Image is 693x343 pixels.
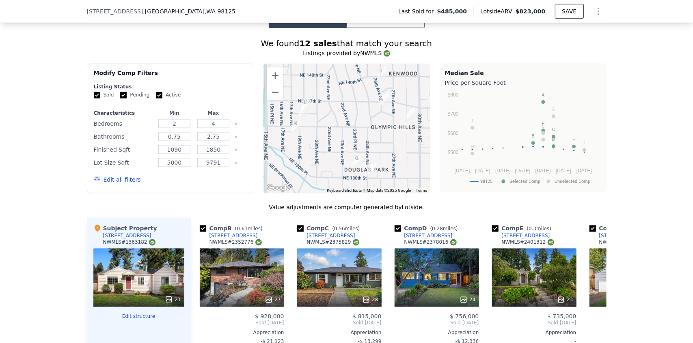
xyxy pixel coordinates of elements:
[296,101,311,121] div: 1727 NE 136th St
[552,127,555,132] text: C
[447,111,458,117] text: $700
[529,226,536,232] span: 0.3
[334,226,345,232] span: 0.56
[576,168,592,174] text: [DATE]
[447,150,458,156] text: $500
[265,296,281,304] div: 27
[450,239,457,246] img: NWMLS Logo
[427,226,461,232] span: ( miles)
[267,68,283,84] button: Zoom in
[552,137,555,141] text: D
[298,95,313,116] div: 1734 NE 136th St
[403,104,419,124] div: 13522 28th Ave NE
[373,64,389,84] div: 2615 NE 140th St
[205,8,235,15] span: , WA 98125
[542,92,545,97] text: A
[352,313,381,320] span: $ 815,000
[447,92,458,98] text: $800
[367,188,411,193] span: Map data ©2025 Google
[447,131,458,136] text: $600
[94,92,114,99] label: Sold
[384,50,390,57] img: NWMLS Logo
[547,313,576,320] span: $ 735,000
[87,203,607,211] div: Value adjustments are computer generated by Lotside .
[509,179,540,184] text: Selected Comp
[495,168,511,174] text: [DATE]
[120,92,149,99] label: Pending
[548,239,554,246] img: NWMLS Logo
[165,296,181,304] div: 21
[94,118,153,129] div: Bedrooms
[445,77,601,88] div: Price per Square Foot
[232,226,266,232] span: ( miles)
[542,124,544,129] text: L
[492,224,555,232] div: Comp E
[492,232,550,239] a: [STREET_ADDRESS]
[471,144,474,149] text: H
[502,232,550,239] div: [STREET_ADDRESS]
[416,188,427,193] a: Terms (opens in new tab)
[327,188,362,193] button: Keyboard shortcuts
[599,232,648,239] div: [STREET_ADDRESS]
[297,330,382,336] div: Appreciation
[362,296,378,304] div: 28
[307,239,359,246] div: NWMLS # 2375829
[404,239,457,246] div: NWMLS # 2378016
[502,239,554,246] div: NWMLS # 2401312
[395,320,479,326] span: Sold [DATE]
[200,232,258,239] a: [STREET_ADDRESS]
[255,313,284,320] span: $ 928,000
[143,7,235,15] span: , [GEOGRAPHIC_DATA]
[555,179,590,184] text: Unselected Comp
[94,157,153,168] div: Lot Size Sqft
[200,330,284,336] div: Appreciation
[480,179,492,184] text: 98125
[94,110,153,116] div: Characteristics
[524,226,555,232] span: ( miles)
[297,320,382,326] span: Sold [DATE]
[492,330,576,336] div: Appreciation
[209,232,258,239] div: [STREET_ADDRESS]
[297,224,363,232] div: Comp C
[255,239,262,246] img: NWMLS Logo
[209,239,262,246] div: NWMLS # 2352776
[94,92,100,99] input: Sold
[454,168,470,174] text: [DATE]
[103,239,155,246] div: NWMLS # 1363182
[450,313,479,320] span: $ 756,000
[589,224,652,232] div: Comp F
[349,151,365,171] div: 13026 23rd Pl NE
[599,239,652,246] div: NWMLS # 2357704
[235,148,238,152] button: Clear
[445,69,601,77] div: Median Sale
[556,168,571,174] text: [DATE]
[156,92,162,99] input: Active
[200,320,284,326] span: Sold [DATE]
[542,121,544,126] text: F
[589,330,674,336] div: Appreciation
[557,296,573,304] div: 23
[395,224,461,232] div: Comp D
[297,232,355,239] a: [STREET_ADDRESS]
[94,84,247,90] div: Listing Status
[492,320,576,326] span: Sold [DATE]
[542,130,545,135] text: K
[364,159,380,180] div: 2508 NE 130th St
[432,226,443,232] span: 0.28
[87,49,607,57] div: Listings provided by NWMLS
[156,92,181,99] label: Active
[445,88,601,190] svg: A chart.
[398,7,437,15] span: Last Sold for
[267,84,283,101] button: Zoom out
[87,38,607,49] div: We found that match your search
[353,239,359,246] img: NWMLS Logo
[93,313,184,320] button: Edit structure
[120,92,127,99] input: Pending
[329,226,363,232] span: ( miles)
[589,232,648,239] a: [STREET_ADDRESS]
[94,131,153,142] div: Bathrooms
[235,161,238,165] button: Clear
[237,226,248,232] span: 0.63
[395,330,479,336] div: Appreciation
[149,239,155,246] img: NWMLS Logo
